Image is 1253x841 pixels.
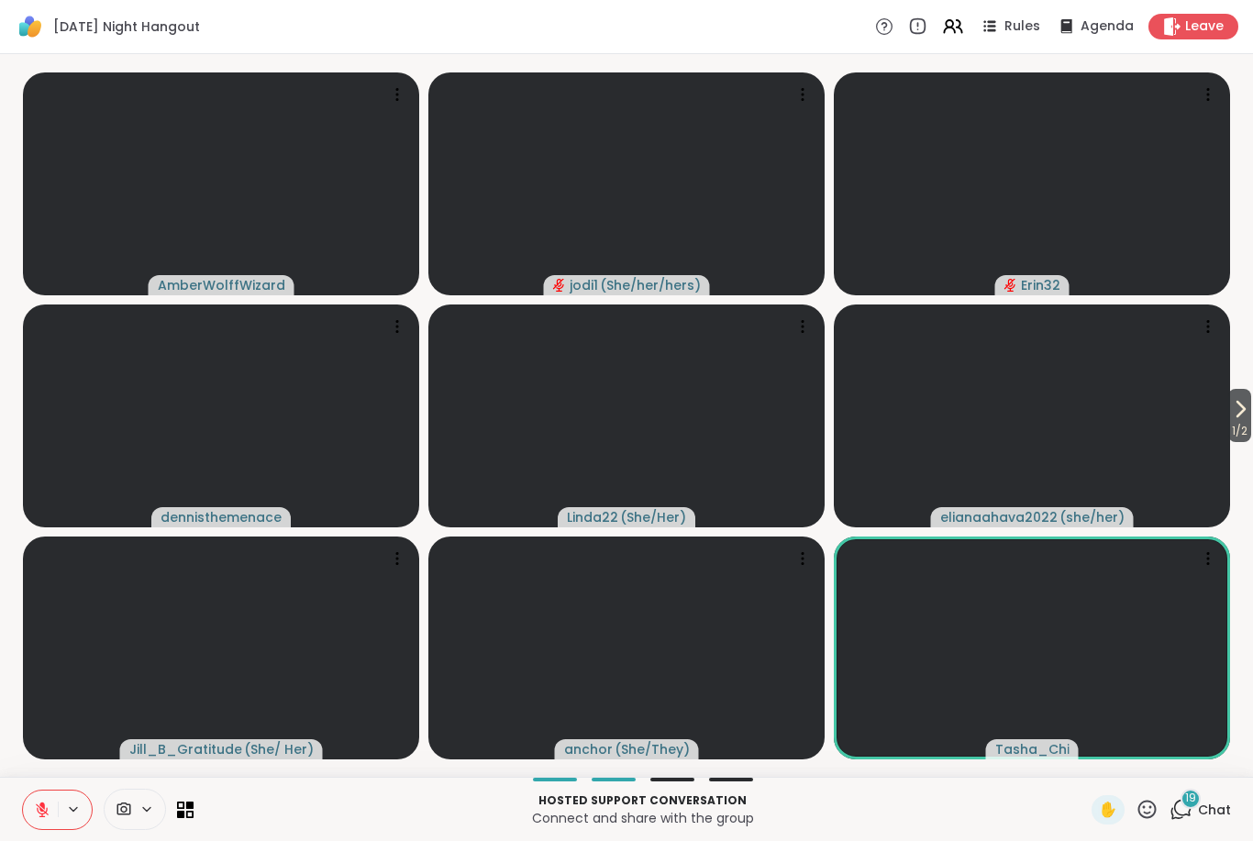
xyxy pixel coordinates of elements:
span: AmberWolffWizard [158,276,285,294]
span: Chat [1198,801,1231,819]
span: ( She/Her ) [620,508,686,526]
span: ( She/her/hers ) [600,276,701,294]
p: Connect and share with the group [205,809,1081,827]
p: Hosted support conversation [205,792,1081,809]
span: ( she/her ) [1059,508,1125,526]
span: Linda22 [567,508,618,526]
span: ( She/They ) [615,740,690,758]
span: [DATE] Night Hangout [53,17,200,36]
span: 19 [1185,791,1196,806]
span: dennisthemenace [161,508,282,526]
span: ✋ [1099,799,1117,821]
img: ShareWell Logomark [15,11,46,42]
span: Jill_B_Gratitude [129,740,242,758]
span: audio-muted [553,279,566,292]
span: jodi1 [570,276,598,294]
span: Agenda [1081,17,1134,36]
button: 1/2 [1228,389,1251,442]
span: elianaahava2022 [940,508,1058,526]
span: ( She/ Her ) [244,740,314,758]
span: audio-muted [1004,279,1017,292]
span: 1 / 2 [1228,420,1251,442]
span: Rules [1004,17,1040,36]
span: anchor [564,740,613,758]
span: Tasha_Chi [995,740,1070,758]
span: Erin32 [1021,276,1060,294]
span: Leave [1185,17,1224,36]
